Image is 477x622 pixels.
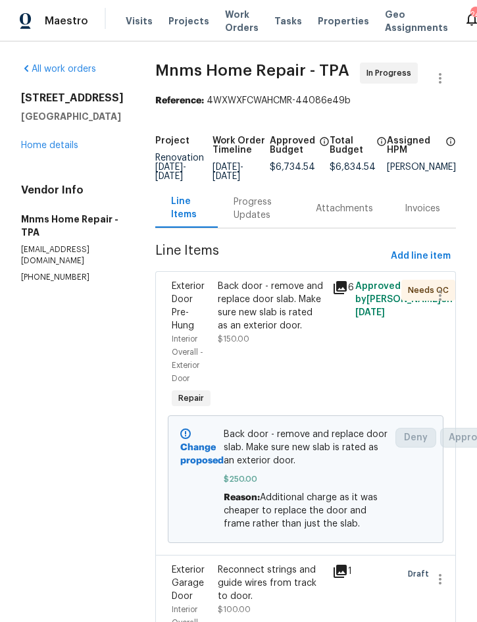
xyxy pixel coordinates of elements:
[395,428,436,448] button: Deny
[155,63,349,78] span: Mnms Home Repair - TPA
[155,172,183,181] span: [DATE]
[21,213,124,239] h5: Mnms Home Repair - TPA
[155,136,189,145] h5: Project
[330,136,372,155] h5: Total Budget
[21,141,78,150] a: Home details
[155,244,386,269] span: Line Items
[218,606,251,613] span: $100.00
[218,280,325,332] div: Back door - remove and replace door slab. Make sure new slab is rated as an exterior door.
[155,96,204,105] b: Reference:
[155,153,204,181] span: Renovation
[387,136,441,155] h5: Assigned HPM
[213,163,243,181] span: -
[180,443,224,465] b: Change proposed
[224,493,378,529] span: Additional charge as it was cheaper to replace the door and frame rather than just the slab.
[21,65,96,74] a: All work orders
[405,202,440,215] div: Invoices
[168,14,209,28] span: Projects
[21,272,124,283] p: [PHONE_NUMBER]
[270,136,315,155] h5: Approved Budget
[332,563,347,579] div: 1
[173,392,209,405] span: Repair
[376,136,387,163] span: The total cost of line items that have been proposed by Opendoor. This sum includes line items th...
[172,565,205,601] span: Exterior Garage Door
[318,14,369,28] span: Properties
[330,163,376,172] span: $6,834.54
[155,163,186,181] span: -
[213,136,270,155] h5: Work Order Timeline
[332,280,347,296] div: 6
[385,8,448,34] span: Geo Assignments
[155,94,456,107] div: 4WXWXFCWAHCMR-44086e49b
[445,136,456,163] span: The hpm assigned to this work order.
[172,335,203,382] span: Interior Overall - Exterior Door
[408,567,434,581] span: Draft
[234,195,284,222] div: Progress Updates
[218,335,249,343] span: $150.00
[21,91,124,105] h2: [STREET_ADDRESS]
[126,14,153,28] span: Visits
[274,16,302,26] span: Tasks
[45,14,88,28] span: Maestro
[213,172,240,181] span: [DATE]
[316,202,373,215] div: Attachments
[171,195,202,221] div: Line Items
[319,136,330,163] span: The total cost of line items that have been approved by both Opendoor and the Trade Partner. This...
[391,248,451,265] span: Add line item
[21,184,124,197] h4: Vendor Info
[21,110,124,123] h5: [GEOGRAPHIC_DATA]
[224,428,388,467] span: Back door - remove and replace door slab. Make sure new slab is rated as an exterior door.
[172,282,205,330] span: Exterior Door Pre-Hung
[224,473,388,486] span: $250.00
[225,8,259,34] span: Work Orders
[355,282,453,317] span: Approved by [PERSON_NAME] on
[387,163,456,172] div: [PERSON_NAME]
[21,244,124,267] p: [EMAIL_ADDRESS][DOMAIN_NAME]
[213,163,240,172] span: [DATE]
[366,66,416,80] span: In Progress
[408,284,454,297] span: Needs QC
[155,163,183,172] span: [DATE]
[270,163,315,172] span: $6,734.54
[218,563,325,603] div: Reconnect strings and guide wires from track to door.
[355,308,385,317] span: [DATE]
[386,244,456,269] button: Add line item
[224,493,260,502] span: Reason:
